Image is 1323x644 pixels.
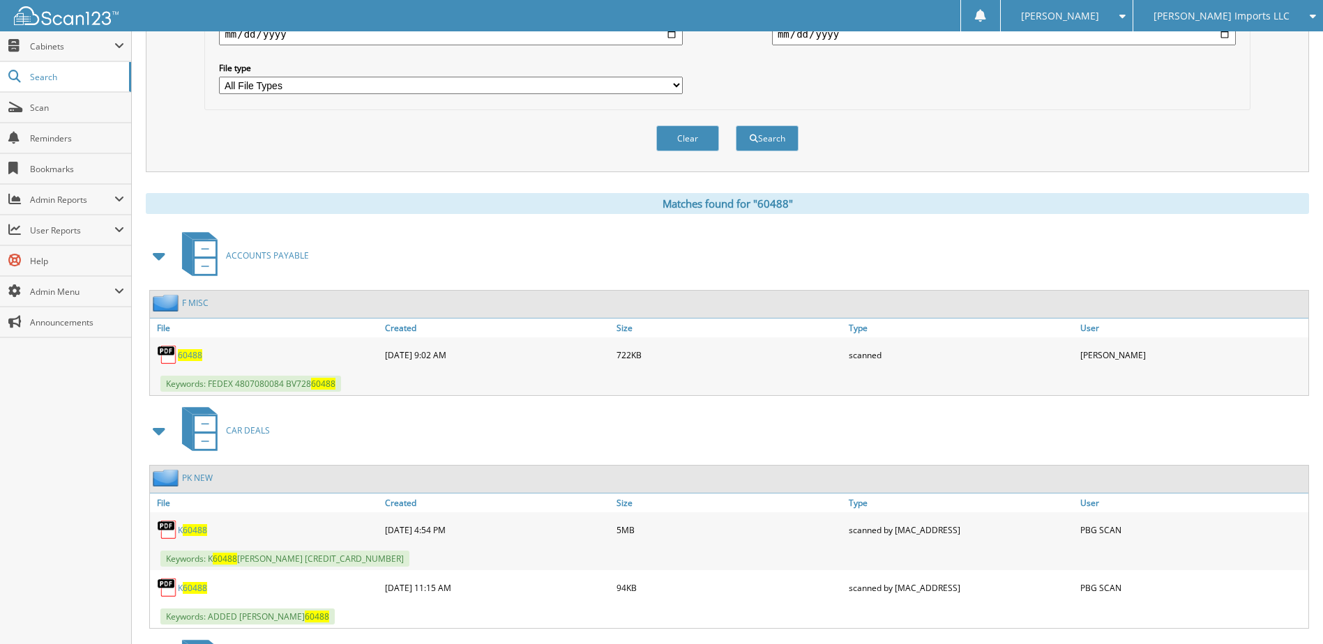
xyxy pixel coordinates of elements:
a: Type [845,493,1077,512]
a: CAR DEALS [174,403,270,458]
a: Type [845,319,1077,337]
img: folder2.png [153,469,182,486]
a: ACCOUNTS PAYABLE [174,228,309,283]
input: end [772,23,1236,45]
span: CAR DEALS [226,424,270,436]
span: 60488 [183,524,207,536]
span: Admin Reports [30,194,114,206]
a: PK NEW [182,472,213,484]
span: Help [30,255,124,267]
iframe: Chat Widget [1253,577,1323,644]
a: K60488 [178,524,207,536]
div: 722KB [613,341,845,369]
span: Keywords: K [PERSON_NAME] [CREDIT_CARD_NUMBER] [160,551,409,567]
img: scan123-logo-white.svg [14,6,119,25]
span: Cabinets [30,40,114,52]
img: PDF.png [157,344,178,365]
div: 94KB [613,574,845,601]
a: Created [381,493,613,512]
span: Keywords: FEDEX 4807080084 BV728 [160,376,341,392]
span: 60488 [183,582,207,594]
span: Keywords: ADDED [PERSON_NAME] [160,608,335,624]
span: Bookmarks [30,163,124,175]
div: PBG SCAN [1077,516,1308,544]
a: Created [381,319,613,337]
div: [DATE] 4:54 PM [381,516,613,544]
div: [DATE] 11:15 AM [381,574,613,601]
a: User [1077,493,1308,512]
div: PBG SCAN [1077,574,1308,601]
span: Announcements [30,316,124,328]
span: Admin Menu [30,286,114,298]
button: Search [736,125,799,151]
div: scanned [845,341,1077,369]
label: File type [219,62,683,74]
a: 60488 [178,349,202,361]
a: K60488 [178,582,207,594]
span: [PERSON_NAME] Imports LLC [1154,12,1290,20]
a: File [150,319,381,337]
div: [DATE] 9:02 AM [381,341,613,369]
span: ACCOUNTS PAYABLE [226,250,309,261]
button: Clear [656,125,719,151]
img: PDF.png [157,577,178,598]
div: scanned by [MAC_ADDRESS] [845,574,1077,601]
span: Scan [30,102,124,114]
a: F MISC [182,297,209,309]
div: [PERSON_NAME] [1077,341,1308,369]
input: start [219,23,683,45]
span: 60488 [311,378,335,390]
a: Size [613,493,845,512]
span: Search [30,71,122,83]
div: scanned by [MAC_ADDRESS] [845,516,1077,544]
span: User Reports [30,224,114,236]
span: [PERSON_NAME] [1021,12,1099,20]
a: User [1077,319,1308,337]
span: 60488 [213,553,237,565]
a: Size [613,319,845,337]
span: Reminders [30,132,124,144]
div: 5MB [613,516,845,544]
img: folder2.png [153,294,182,312]
a: File [150,493,381,512]
img: PDF.png [157,519,178,540]
div: Matches found for "60488" [146,193,1309,214]
span: 60488 [305,611,329,622]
